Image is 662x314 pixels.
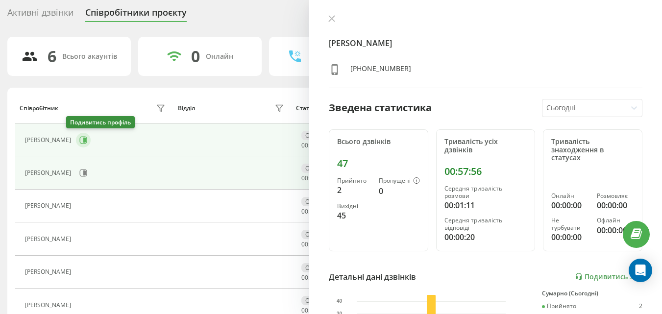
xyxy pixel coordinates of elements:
[206,52,233,61] div: Онлайн
[542,290,642,297] div: Сумарно (Сьогодні)
[191,47,200,66] div: 0
[25,169,74,176] div: [PERSON_NAME]
[301,241,325,248] div: : :
[575,272,642,281] a: Подивитись звіт
[62,52,117,61] div: Всього акаунтів
[337,203,371,210] div: Вихідні
[379,185,420,197] div: 0
[301,296,333,305] div: Офлайн
[85,7,187,23] div: Співробітники проєкту
[551,138,634,162] div: Тривалість знаходження в статусах
[542,303,576,310] div: Прийнято
[25,268,74,275] div: [PERSON_NAME]
[551,231,588,243] div: 00:00:00
[329,271,416,283] div: Детальні дані дзвінків
[444,231,527,243] div: 00:00:20
[337,298,343,304] text: 40
[25,236,74,242] div: [PERSON_NAME]
[301,240,308,248] span: 00
[597,224,634,236] div: 00:00:00
[444,185,527,199] div: Середня тривалість розмови
[551,199,588,211] div: 00:00:00
[301,174,308,182] span: 00
[7,7,74,23] div: Активні дзвінки
[629,259,652,282] div: Open Intercom Messenger
[337,210,371,221] div: 45
[296,105,315,112] div: Статус
[178,105,195,112] div: Відділ
[25,202,74,209] div: [PERSON_NAME]
[301,164,333,173] div: Офлайн
[444,199,527,211] div: 00:01:11
[379,177,420,185] div: Пропущені
[25,302,74,309] div: [PERSON_NAME]
[301,207,308,216] span: 00
[329,37,642,49] h4: [PERSON_NAME]
[301,263,333,272] div: Офлайн
[301,230,333,239] div: Офлайн
[20,105,58,112] div: Співробітник
[301,273,308,282] span: 00
[337,177,371,184] div: Прийнято
[301,175,325,182] div: : :
[444,138,527,154] div: Тривалість усіх дзвінків
[48,47,56,66] div: 6
[597,199,634,211] div: 00:00:00
[350,64,411,78] div: [PHONE_NUMBER]
[301,197,333,206] div: Офлайн
[597,193,634,199] div: Розмовляє
[444,166,527,177] div: 00:57:56
[301,142,325,149] div: : :
[444,217,527,231] div: Середня тривалість відповіді
[337,158,420,169] div: 47
[301,274,325,281] div: : :
[301,208,325,215] div: : :
[551,217,588,231] div: Не турбувати
[551,193,588,199] div: Онлайн
[301,141,308,149] span: 00
[329,100,432,115] div: Зведена статистика
[66,116,135,128] div: Подивитись профіль
[301,307,325,314] div: : :
[337,184,371,196] div: 2
[25,137,74,144] div: [PERSON_NAME]
[639,303,642,310] div: 2
[337,138,420,146] div: Всього дзвінків
[301,131,333,140] div: Офлайн
[597,217,634,224] div: Офлайн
